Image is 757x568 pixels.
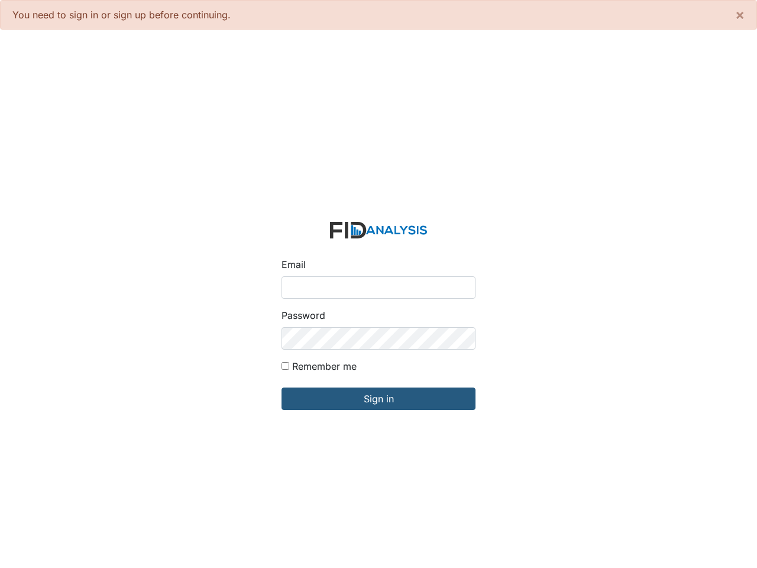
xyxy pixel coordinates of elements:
label: Remember me [292,359,357,373]
img: logo-2fc8c6e3336f68795322cb6e9a2b9007179b544421de10c17bdaae8622450297.svg [330,222,427,239]
input: Sign in [282,388,475,410]
label: Password [282,308,325,322]
label: Email [282,257,306,272]
span: × [735,6,745,23]
button: × [723,1,756,29]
